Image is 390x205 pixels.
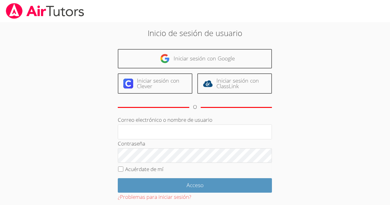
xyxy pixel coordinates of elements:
[160,54,170,64] img: google-logo-50288ca7cdecda66e5e0955fdab243c47b7ad437acaf1139b6f446037453330a.svg
[118,73,192,94] a: Iniciar sesión con Clever
[197,73,272,94] a: Iniciar sesión con ClassLink
[193,103,197,110] font: O
[5,3,85,19] img: airtutors_banner-c4298cdbf04f3fff15de1276eac7730deb9818008684d7c2e4769d2f7ddbe033.png
[118,140,145,147] font: Contraseña
[123,79,133,88] img: clever-logo-6eab21bc6e7a338710f1a6ff85c0baf02591cd810cc4098c63d3a4b26e2feb20.svg
[137,77,179,90] font: Iniciar sesión con Clever
[118,193,191,202] button: ¿Problemas para iniciar sesión?
[118,49,272,68] a: Iniciar sesión con Google
[125,166,163,173] font: Acuérdate de mí
[118,178,272,193] input: Acceso
[118,193,191,200] font: ¿Problemas para iniciar sesión?
[216,77,259,90] font: Iniciar sesión con ClassLink
[203,79,213,88] img: classlink-logo-d6bb404cc1216ec64c9a2012d9dc4662098be43eaf13dc465df04b49fa7ab582.svg
[118,116,212,123] font: Correo electrónico o nombre de usuario
[148,28,242,38] font: Inicio de sesión de usuario
[174,55,235,62] font: Iniciar sesión con Google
